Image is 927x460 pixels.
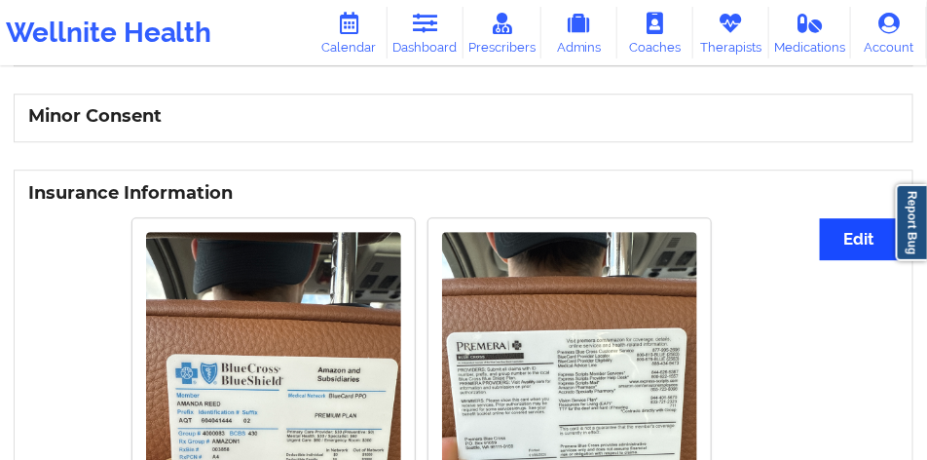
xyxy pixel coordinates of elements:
[28,105,899,128] h3: Minor Consent
[388,7,463,58] a: Dashboard
[851,7,927,58] a: Account
[312,7,388,58] a: Calendar
[896,184,927,261] a: Report Bug
[617,7,693,58] a: Coaches
[693,7,769,58] a: Therapists
[820,218,899,260] button: Edit
[28,182,899,205] h3: Insurance Information
[541,7,617,58] a: Admins
[769,7,851,58] a: Medications
[463,7,541,58] a: Prescribers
